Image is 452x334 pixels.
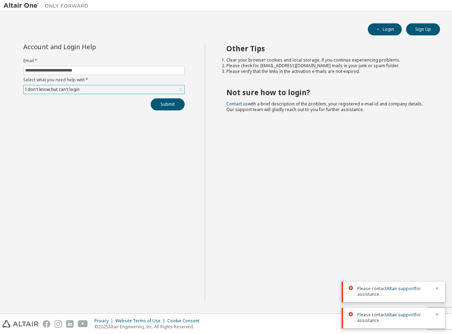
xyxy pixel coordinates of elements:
span: with a brief description of the problem, your registered e-mail id and company details. Our suppo... [226,101,423,113]
a: Altair support [387,286,415,292]
label: Email [23,58,185,64]
span: Please contact for assistance. [357,286,431,297]
div: Privacy [94,318,115,324]
button: Sign Up [406,23,440,35]
img: youtube.svg [78,320,88,328]
div: I don't know but can't login [24,85,184,94]
li: Clear your browser cookies and local storage, if you continue experiencing problems. [226,57,428,63]
img: facebook.svg [43,320,50,328]
p: © 2025 Altair Engineering, Inc. All Rights Reserved. [94,324,204,330]
a: Altair support [387,312,415,318]
li: Please verify that the links in the activation e-mails are not expired. [226,69,428,74]
img: instagram.svg [54,320,62,328]
label: Select what you need help with [23,77,185,83]
div: Cookie Consent [167,318,204,324]
div: I don't know but can't login [24,86,81,93]
img: linkedin.svg [66,320,74,328]
img: altair_logo.svg [2,320,39,328]
h2: Not sure how to login? [226,88,428,97]
div: Website Terms of Use [115,318,167,324]
span: Please contact for assistance. [357,312,431,323]
button: Submit [151,98,185,110]
li: Please check for [EMAIL_ADDRESS][DOMAIN_NAME] mails in your junk or spam folder. [226,63,428,69]
a: Contact us [226,101,248,107]
button: Login [368,23,402,35]
div: Account and Login Help [23,44,152,50]
h2: Other Tips [226,44,428,53]
img: Altair One [4,2,92,9]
